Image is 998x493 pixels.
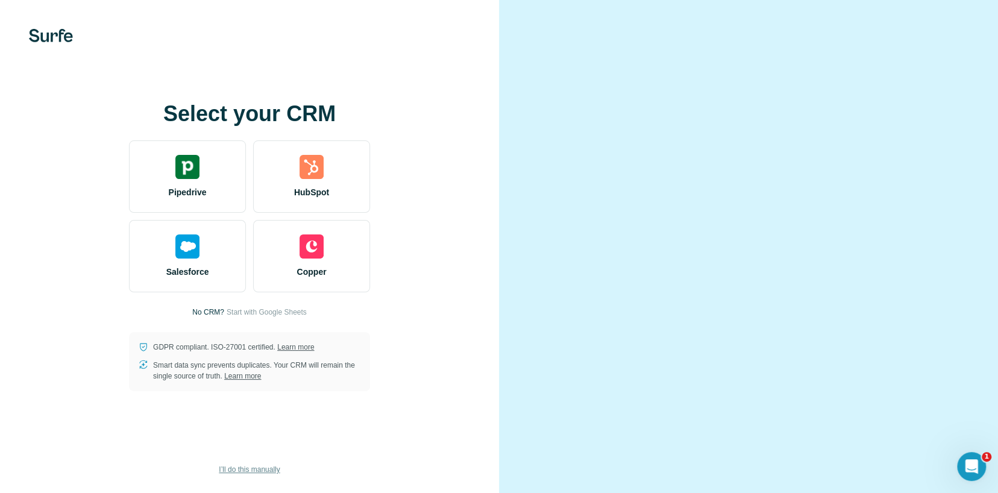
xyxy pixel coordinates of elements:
[192,307,224,318] p: No CRM?
[224,372,261,380] a: Learn more
[982,452,991,462] span: 1
[294,186,329,198] span: HubSpot
[129,102,370,126] h1: Select your CRM
[210,460,288,479] button: I’ll do this manually
[153,360,360,382] p: Smart data sync prevents duplicates. Your CRM will remain the single source of truth.
[300,155,324,179] img: hubspot's logo
[175,155,199,179] img: pipedrive's logo
[153,342,314,353] p: GDPR compliant. ISO-27001 certified.
[168,186,206,198] span: Pipedrive
[29,29,73,42] img: Surfe's logo
[166,266,209,278] span: Salesforce
[957,452,986,481] iframe: Intercom live chat
[175,234,199,259] img: salesforce's logo
[277,343,314,351] a: Learn more
[300,234,324,259] img: copper's logo
[227,307,307,318] button: Start with Google Sheets
[219,464,280,475] span: I’ll do this manually
[297,266,327,278] span: Copper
